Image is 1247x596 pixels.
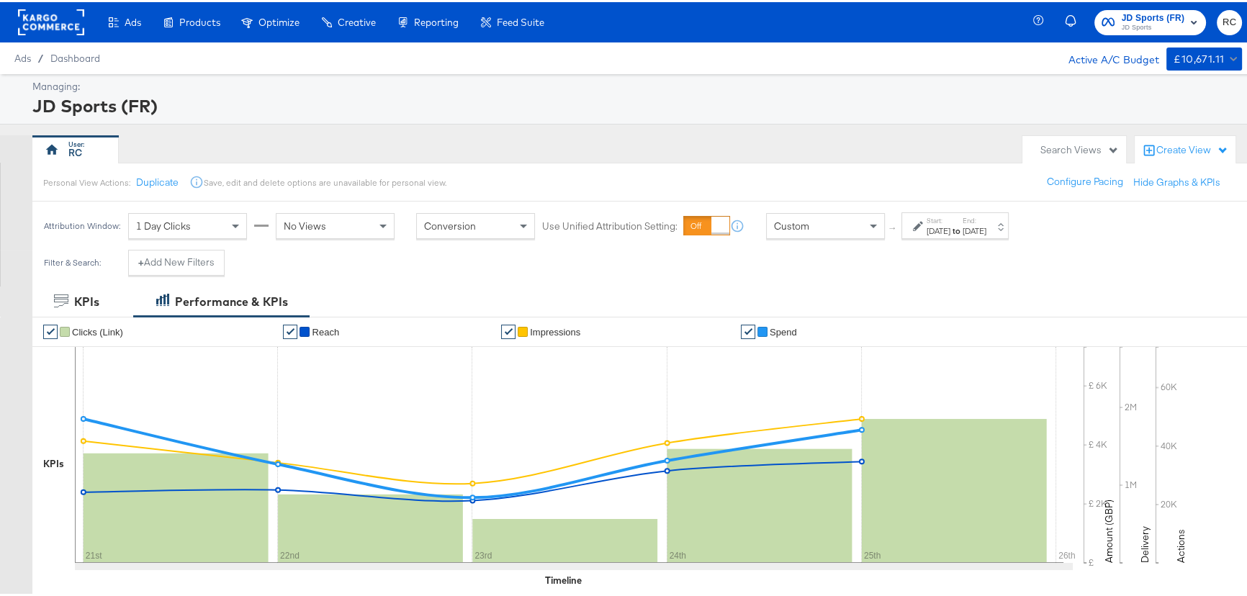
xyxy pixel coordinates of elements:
[774,217,809,230] span: Custom
[886,224,900,229] span: ↑
[963,214,986,223] label: End:
[414,14,459,26] span: Reporting
[497,14,544,26] span: Feed Suite
[68,144,82,158] div: RC
[204,175,446,186] div: Save, edit and delete options are unavailable for personal view.
[74,292,99,308] div: KPIs
[1122,20,1185,32] span: JD Sports
[1122,9,1185,24] span: JD Sports (FR)
[1174,48,1224,66] div: £10,671.11
[927,223,950,235] div: [DATE]
[950,223,963,234] strong: to
[128,248,225,274] button: +Add New Filters
[258,14,300,26] span: Optimize
[927,214,950,223] label: Start:
[138,253,144,267] strong: +
[136,217,191,230] span: 1 Day Clicks
[175,292,288,308] div: Performance & KPIs
[530,325,580,335] span: Impressions
[136,173,179,187] button: Duplicate
[43,455,64,469] div: KPIs
[283,322,297,337] a: ✔
[43,322,58,337] a: ✔
[770,325,797,335] span: Spend
[1133,173,1220,187] button: Hide Graphs & KPIs
[72,325,123,335] span: Clicks (Link)
[14,50,31,62] span: Ads
[1040,141,1119,155] div: Search Views
[1094,8,1207,33] button: JD Sports (FR)JD Sports
[1138,524,1151,561] text: Delivery
[43,175,130,186] div: Personal View Actions:
[1053,45,1159,67] div: Active A/C Budget
[1166,45,1242,68] button: £10,671.11
[284,217,326,230] span: No Views
[1102,497,1115,561] text: Amount (GBP)
[31,50,50,62] span: /
[741,322,755,337] a: ✔
[545,572,582,585] div: Timeline
[963,223,986,235] div: [DATE]
[1217,8,1242,33] button: RC
[542,217,677,231] label: Use Unified Attribution Setting:
[1174,527,1187,561] text: Actions
[43,256,102,266] div: Filter & Search:
[1156,141,1228,155] div: Create View
[338,14,376,26] span: Creative
[1037,167,1133,193] button: Configure Pacing
[50,50,100,62] a: Dashboard
[1223,12,1236,29] span: RC
[501,322,516,337] a: ✔
[179,14,220,26] span: Products
[32,78,1238,91] div: Managing:
[43,219,121,229] div: Attribution Window:
[125,14,141,26] span: Ads
[312,325,339,335] span: Reach
[32,91,1238,116] div: JD Sports (FR)
[424,217,476,230] span: Conversion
